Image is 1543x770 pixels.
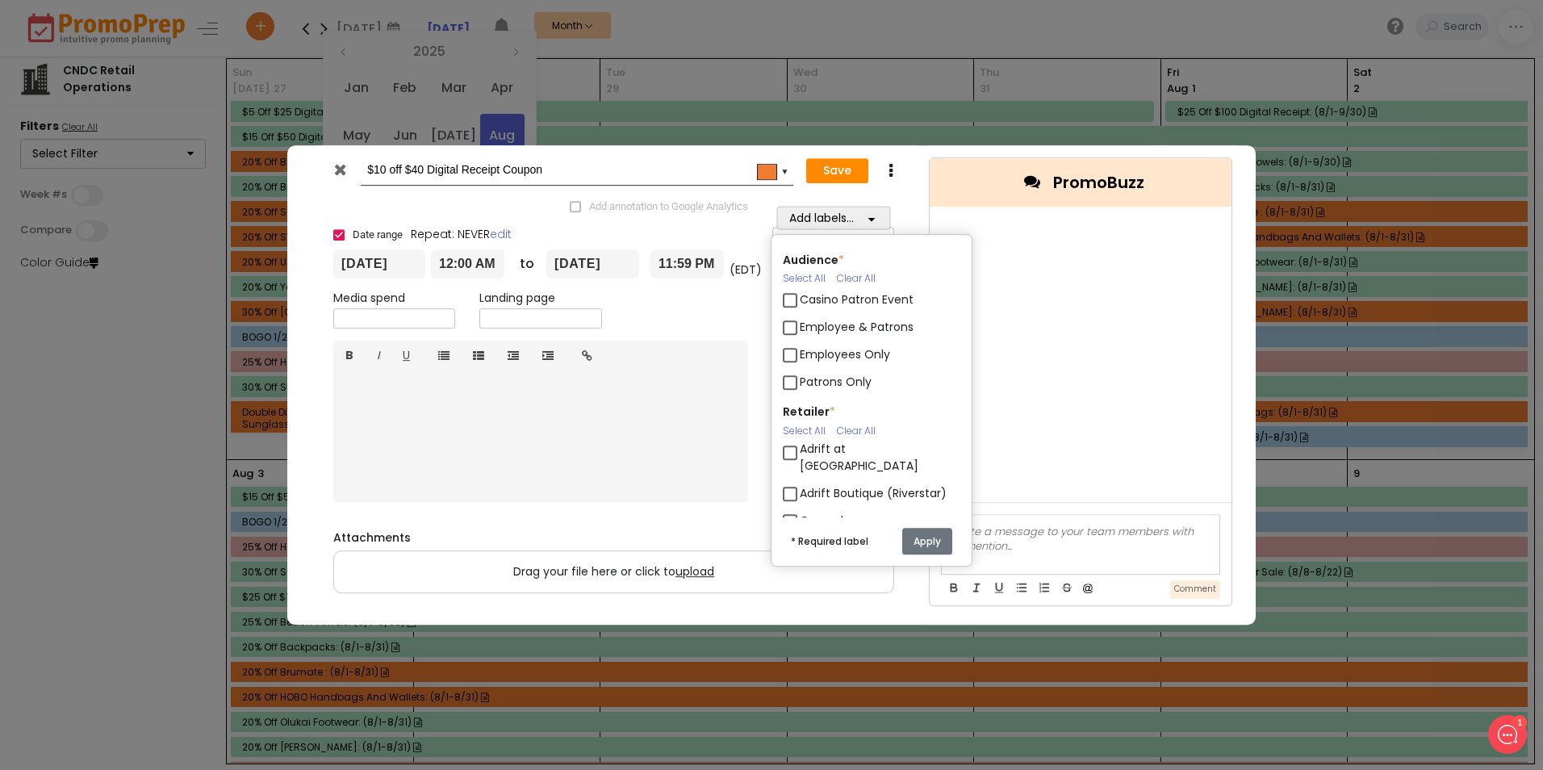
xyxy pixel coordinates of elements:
a: Select All [783,424,826,437]
h6: Attachments [333,531,894,545]
label: Media spend [333,290,405,307]
label: Employees Only [800,346,890,363]
span: Repeat: NEVER [411,226,512,242]
a: Outdent [496,341,531,371]
label: Patrons Only [800,374,872,391]
span: upload [675,563,714,580]
input: End time [650,249,724,278]
label: Cascades [800,513,856,529]
span: * Required label [791,534,868,549]
a: U [391,341,422,371]
iframe: gist-messenger-bubble-iframe [1488,715,1527,754]
label: Adrift at [GEOGRAPHIC_DATA] [800,441,960,475]
h2: What can we do to help? [24,107,299,133]
a: B [333,341,366,371]
a: I [365,341,391,371]
label: Casino Patron Event [800,291,914,308]
a: edit [490,226,512,242]
input: Add name... [367,156,781,185]
label: Employee & Patrons [800,319,914,336]
a: Select All [783,271,826,285]
button: Save [806,158,868,184]
button: New conversation [25,162,298,195]
button: Comment [1170,580,1220,599]
a: Clear All [837,424,876,437]
a: Clear All [837,271,876,285]
a: Indent [530,341,566,371]
h1: Hello [PERSON_NAME]! [24,78,299,104]
input: From date [333,249,425,278]
button: Apply [902,528,952,554]
input: Start time [431,249,504,278]
label: Retailer [783,404,830,421]
span: Date range [353,228,403,242]
a: Ordered list [461,341,496,371]
input: To date [546,249,639,278]
button: Add labels... [776,206,890,229]
a: Insert link [570,341,604,371]
span: PromoBuzz [1053,170,1144,195]
label: Landing page [479,290,555,307]
span: New conversation [104,172,194,185]
div: to [504,254,541,274]
span: We run on Gist [135,564,204,575]
label: Audience [783,252,838,269]
a: Unordered list [426,341,462,371]
label: Adrift Boutique (Riverstar) [800,485,947,502]
div: ▼ [781,164,789,177]
label: Drag your file here or click to [334,551,893,592]
div: (EDT) [724,262,760,278]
